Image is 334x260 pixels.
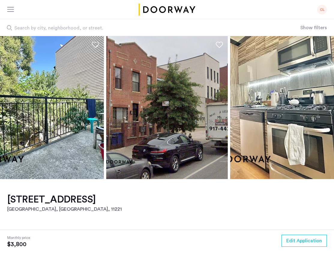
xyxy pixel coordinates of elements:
[7,193,122,213] a: [STREET_ADDRESS][GEOGRAPHIC_DATA], [GEOGRAPHIC_DATA], 11221
[5,103,15,113] button: Previous apartment
[317,5,327,14] div: CL
[286,237,322,244] span: Edit Application
[300,24,327,31] button: Show or hide filters
[138,4,197,16] img: logo
[7,235,30,241] span: Monthly price
[7,206,122,213] h2: [GEOGRAPHIC_DATA], [GEOGRAPHIC_DATA] , 11221
[14,24,255,32] span: Search by city, neighborhood, or street.
[138,4,197,16] a: Cazamio logo
[281,235,327,247] button: button
[319,103,329,113] button: Next apartment
[7,193,122,206] h1: [STREET_ADDRESS]
[7,241,30,248] span: $3,800
[106,36,228,179] img: apartment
